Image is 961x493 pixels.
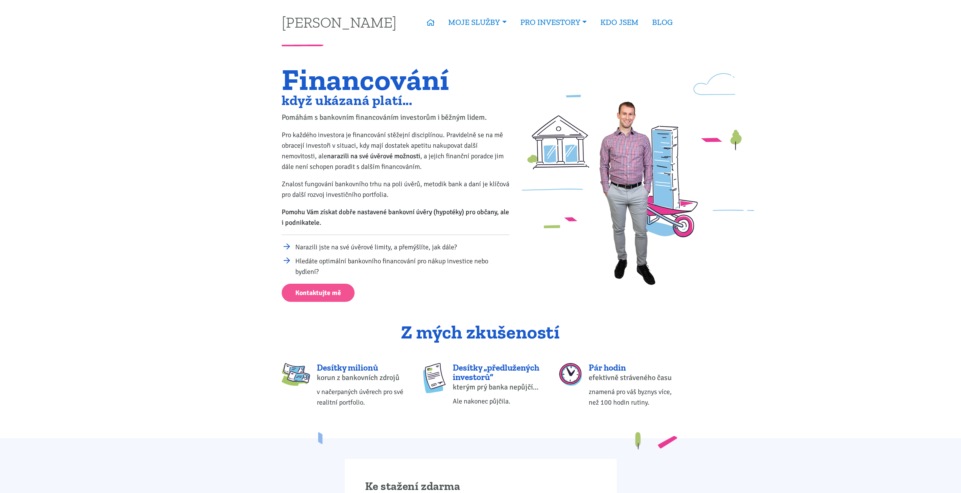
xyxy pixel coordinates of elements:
[589,372,679,383] div: efektivně stráveného času
[282,112,509,123] p: Pomáhám s bankovním financováním investorům i běžným lidem.
[282,94,509,107] h2: když ukázaná platí...
[594,14,645,31] a: KDO JSEM
[282,322,679,343] h2: Z mých zkušeností
[589,386,679,408] div: znamená pro váš byznys více, než 100 hodin rutiny.
[282,208,509,227] strong: Pomohu Vám získat dobře nastavené bankovní úvěry (hypotéky) pro občany, ale i podnikatele.
[514,14,594,31] a: PRO INVESTORY
[453,363,543,382] div: Desítky „předlužených investorů“
[282,284,355,302] a: Kontaktujte mě
[282,15,396,29] a: [PERSON_NAME]
[282,179,509,200] p: Znalost fungování bankovního trhu na poli úvěrů, metodik bank a daní je klíčová pro další rozvoj ...
[282,67,509,92] h1: Financování
[589,363,679,372] div: Pár hodin
[327,152,420,160] strong: narazili na své úvěrové možnosti
[441,14,513,31] a: MOJE SLUŽBY
[282,130,509,172] p: Pro každého investora je financování stěžejní disciplínou. Pravidelně se na mě obracejí investoři...
[295,242,509,252] li: Narazili jste na své úvěrové limity, a přemýšlíte, jak dále?
[453,382,543,393] div: kterým prý banka nepůjčí...
[317,386,407,408] div: v načerpaných úvěrech pro své realitní portfolio.
[317,372,407,383] div: korun z bankovních zdrojů
[645,14,679,31] a: BLOG
[295,256,509,277] li: Hledáte optimální bankovního financování pro nákup investice nebo bydlení?
[317,363,407,372] div: Desítky milionů
[453,396,543,406] div: Ale nakonec půjčila.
